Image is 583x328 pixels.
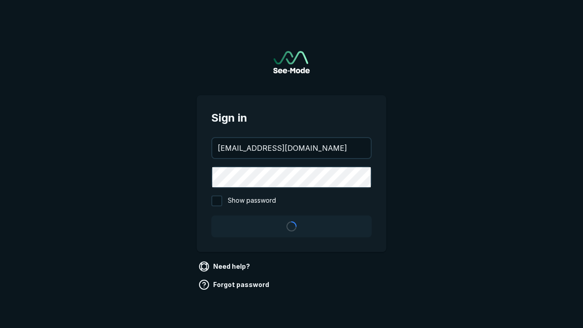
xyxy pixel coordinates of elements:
input: your@email.com [212,138,371,158]
img: See-Mode Logo [273,51,310,73]
a: Forgot password [197,277,273,292]
a: Go to sign in [273,51,310,73]
span: Show password [228,195,276,206]
span: Sign in [211,110,372,126]
a: Need help? [197,259,254,274]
